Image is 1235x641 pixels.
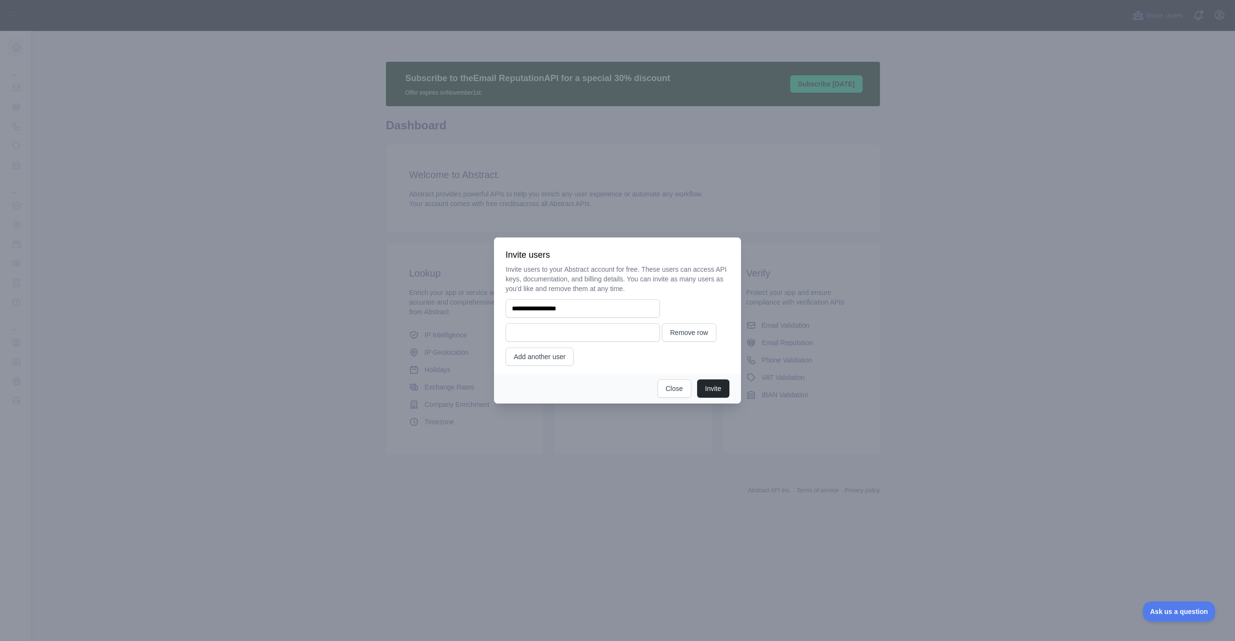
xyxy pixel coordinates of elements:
h3: Invite users [506,249,729,261]
p: Invite users to your Abstract account for free. These users can access API keys, documentation, a... [506,265,729,293]
button: Remove row [662,323,716,342]
button: Add another user [506,348,574,366]
button: Invite [697,379,729,398]
button: Close [658,379,691,398]
iframe: Toggle Customer Support [1143,601,1216,622]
